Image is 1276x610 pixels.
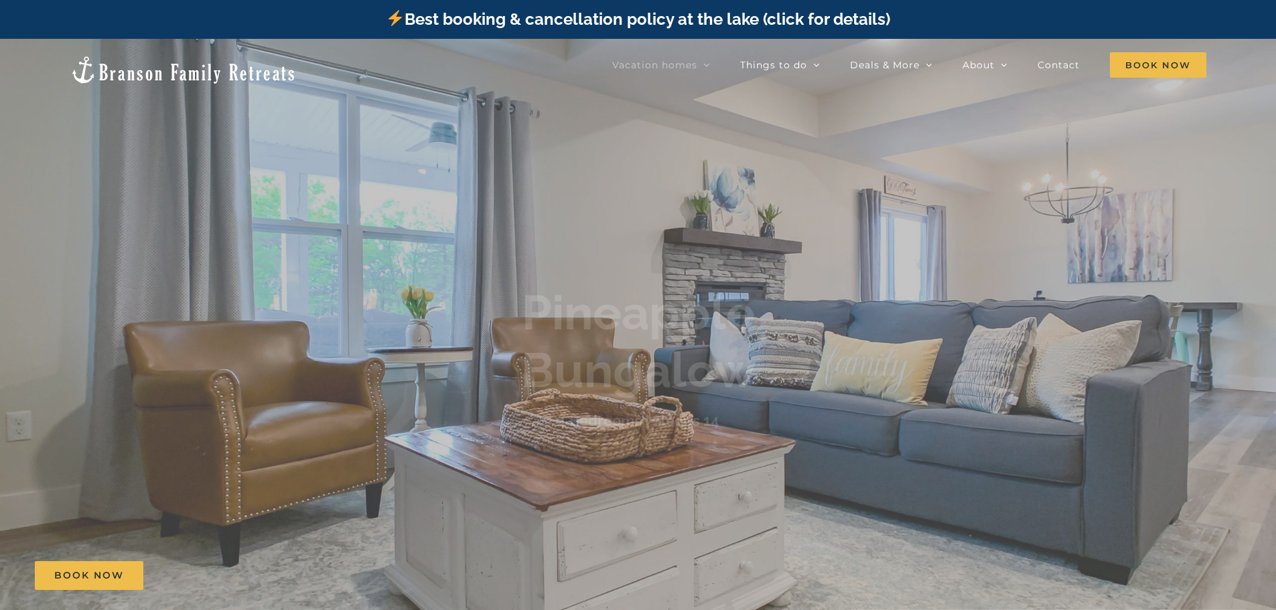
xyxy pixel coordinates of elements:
span: Book Now [54,570,124,581]
a: Things to do [740,52,820,78]
span: Book Now [1110,52,1206,78]
h3: 4 Bedrooms | Sleeps 14 [557,412,719,429]
span: Contact [1038,60,1080,70]
nav: Main Menu [612,52,1206,78]
a: About [963,52,1007,78]
span: Vacation homes [612,60,697,70]
a: Contact [1038,52,1080,78]
a: Vacation homes [612,52,710,78]
span: About [963,60,995,70]
span: Things to do [740,60,807,70]
span: Deals & More [850,60,920,70]
img: Branson Family Retreats Logo [70,55,297,85]
a: Best booking & cancellation policy at the lake (click for details) [386,9,890,29]
a: Deals & More [850,52,932,78]
img: ⚡️ [387,10,403,26]
a: Book Now [35,561,143,590]
b: Pineapple Bungalow [521,284,756,398]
